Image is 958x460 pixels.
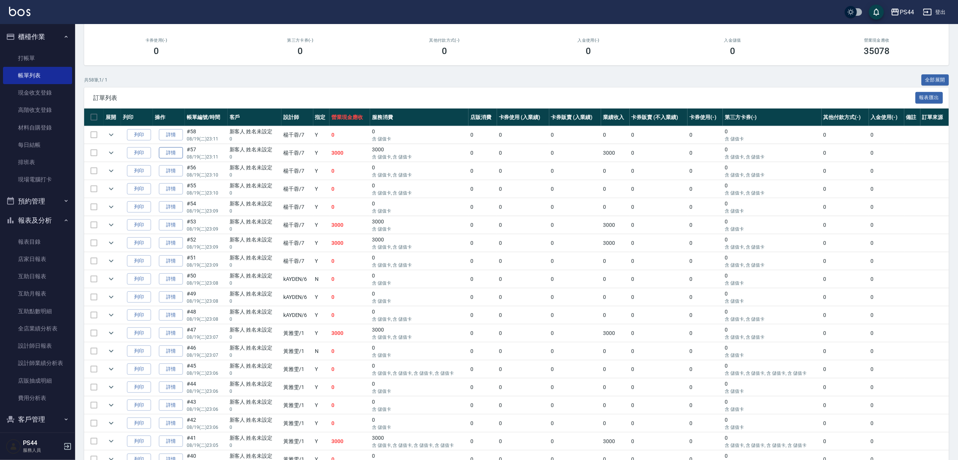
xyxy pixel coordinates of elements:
p: 含 儲值卡 [725,280,819,287]
th: 業績收入 [601,109,630,126]
a: 店販抽成明細 [3,372,72,389]
td: 0 [723,126,821,144]
p: 08/19 (二) 23:10 [187,190,225,196]
td: 楊千蓉 /7 [281,252,313,270]
p: 含 儲值卡 [372,280,467,287]
a: 設計師日報表 [3,337,72,354]
button: 列印 [127,183,151,195]
td: 0 [329,252,370,270]
td: 0 [869,126,904,144]
p: 含 儲值卡, 含 儲值卡 [725,244,819,250]
td: 0 [688,162,723,180]
a: 詳情 [159,183,183,195]
td: 0 [822,216,869,234]
td: Y [313,144,330,162]
td: 0 [630,162,688,180]
td: 0 [688,144,723,162]
th: 訂單來源 [920,109,949,126]
th: 第三方卡券(-) [723,109,821,126]
td: 0 [869,162,904,180]
td: Y [313,162,330,180]
td: 3000 [329,216,370,234]
button: expand row [106,327,117,339]
button: 列印 [127,255,151,267]
a: 費用分析表 [3,389,72,407]
p: 0 [230,226,280,232]
td: 0 [723,198,821,216]
button: expand row [106,129,117,140]
th: 卡券使用 (入業績) [497,109,549,126]
h3: 0 [586,46,591,56]
td: 0 [497,216,549,234]
td: 0 [601,180,630,198]
a: 詳情 [159,363,183,375]
div: 新客人 姓名未設定 [230,182,280,190]
button: 列印 [127,309,151,321]
td: kAYDEN /6 [281,288,313,306]
p: 08/19 (二) 23:11 [187,136,225,142]
h3: 0 [298,46,303,56]
button: 報表及分析 [3,211,72,230]
td: 0 [869,180,904,198]
td: 0 [822,198,869,216]
a: 每日結帳 [3,136,72,154]
div: PS44 [900,8,914,17]
p: 服務人員 [23,447,61,454]
td: 0 [869,270,904,288]
td: 0 [630,234,688,252]
div: 新客人 姓名未設定 [230,254,280,262]
p: 0 [230,172,280,178]
td: 楊千蓉 /7 [281,216,313,234]
td: 0 [869,234,904,252]
td: 0 [822,180,869,198]
button: 列印 [127,165,151,177]
p: 0 [230,154,280,160]
td: Y [313,234,330,252]
a: 互助點數明細 [3,303,72,320]
td: #56 [185,162,227,180]
h2: 第三方卡券(-) [237,38,364,43]
th: 設計師 [281,109,313,126]
p: 08/19 (二) 23:10 [187,172,225,178]
td: 0 [869,252,904,270]
a: 互助日報表 [3,268,72,285]
td: 0 [497,144,549,162]
a: 全店業績分析表 [3,320,72,337]
span: 訂單列表 [93,94,916,102]
td: 3000 [370,144,468,162]
button: 列印 [127,291,151,303]
a: 詳情 [159,273,183,285]
td: 0 [468,252,497,270]
p: 0 [230,136,280,142]
a: 詳情 [159,327,183,339]
th: 卡券販賣 (不入業績) [630,109,688,126]
td: Y [313,216,330,234]
td: 0 [723,252,821,270]
button: 全部展開 [922,74,949,86]
a: 詳情 [159,309,183,321]
td: 0 [549,216,601,234]
td: 0 [549,198,601,216]
p: 0 [230,190,280,196]
p: 08/19 (二) 23:09 [187,262,225,268]
td: #54 [185,198,227,216]
button: 列印 [127,418,151,429]
div: 新客人 姓名未設定 [230,146,280,154]
td: Y [313,252,330,270]
td: 0 [822,126,869,144]
a: 現場電腦打卡 [3,171,72,188]
button: expand row [106,165,117,176]
p: 共 58 筆, 1 / 1 [84,77,107,83]
p: 含 儲值卡 [725,226,819,232]
td: 0 [630,216,688,234]
a: 材料自購登錄 [3,119,72,136]
td: 0 [370,252,468,270]
p: 含 儲值卡, 含 儲值卡 [725,154,819,160]
td: 0 [869,144,904,162]
th: 店販消費 [468,109,497,126]
td: 楊千蓉 /7 [281,198,313,216]
td: Y [313,126,330,144]
td: 0 [723,144,821,162]
td: 0 [549,252,601,270]
a: 打帳單 [3,50,72,67]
